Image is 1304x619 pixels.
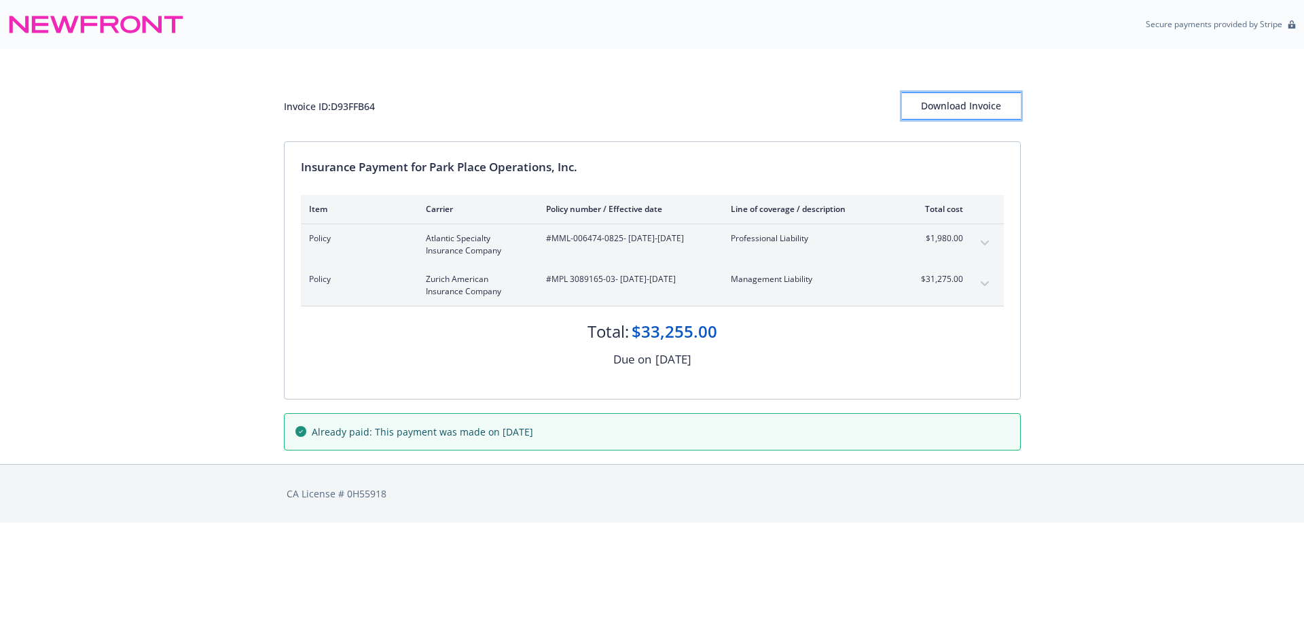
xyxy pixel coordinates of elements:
[287,487,1018,501] div: CA License # 0H55918
[587,320,629,343] div: Total:
[731,273,890,285] span: Management Liability
[426,232,524,257] span: Atlantic Specialty Insurance Company
[301,158,1004,176] div: Insurance Payment for Park Place Operations, Inc.
[974,232,996,254] button: expand content
[546,203,709,215] div: Policy number / Effective date
[301,224,1004,265] div: PolicyAtlantic Specialty Insurance Company#MML-006474-0825- [DATE]-[DATE]Professional Liability$1...
[284,99,375,113] div: Invoice ID: D93FFB64
[731,232,890,245] span: Professional Liability
[1146,18,1282,30] p: Secure payments provided by Stripe
[301,265,1004,306] div: PolicyZurich American Insurance Company#MPL 3089165-03- [DATE]-[DATE]Management Liability$31,275....
[312,425,533,439] span: Already paid: This payment was made on [DATE]
[912,203,963,215] div: Total cost
[426,203,524,215] div: Carrier
[974,273,996,295] button: expand content
[731,203,890,215] div: Line of coverage / description
[546,273,709,285] span: #MPL 3089165-03 - [DATE]-[DATE]
[632,320,717,343] div: $33,255.00
[426,273,524,298] span: Zurich American Insurance Company
[902,92,1021,120] button: Download Invoice
[309,273,404,285] span: Policy
[546,232,709,245] span: #MML-006474-0825 - [DATE]-[DATE]
[912,273,963,285] span: $31,275.00
[309,203,404,215] div: Item
[655,351,691,368] div: [DATE]
[309,232,404,245] span: Policy
[912,232,963,245] span: $1,980.00
[902,93,1021,119] div: Download Invoice
[613,351,651,368] div: Due on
